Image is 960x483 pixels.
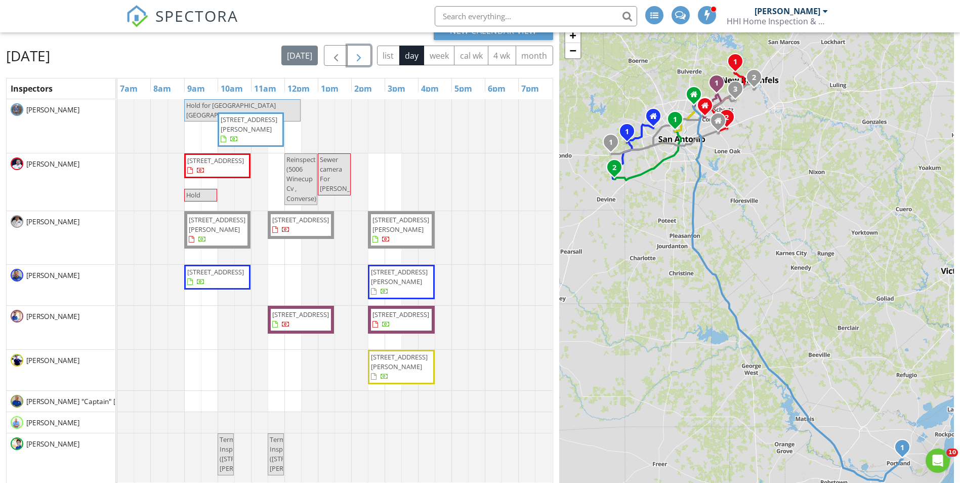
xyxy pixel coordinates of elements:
div: 2447 Tinkerton, San Antonio, TX 78245 [627,131,633,137]
span: [PERSON_NAME] [24,217,81,227]
img: resized_103945_1607186620487.jpeg [11,269,23,281]
a: 7am [117,80,140,97]
i: 1 [624,129,629,136]
img: jj.jpg [11,103,23,116]
i: 1 [900,445,904,452]
i: 2 [612,165,616,172]
button: month [516,46,553,65]
a: 7pm [519,80,541,97]
a: 3pm [385,80,408,97]
a: SPECTORA [126,14,238,35]
a: 11am [252,80,279,97]
span: [STREET_ADDRESS][PERSON_NAME] [371,352,428,371]
img: 8334a47d40204d029b6682c9b1fdee83.jpeg [11,157,23,170]
h2: [DATE] [6,46,50,66]
span: [STREET_ADDRESS] [372,310,429,319]
span: [STREET_ADDRESS] [272,215,329,224]
span: [PERSON_NAME] [24,311,81,321]
a: Zoom in [565,28,580,43]
iframe: Intercom live chat [926,449,950,473]
span: [PERSON_NAME] [24,159,81,169]
span: Sewer camera For [PERSON_NAME] [320,155,371,193]
button: week [424,46,454,65]
span: [STREET_ADDRESS] [187,156,244,165]
div: 2585 White Wing Way, New Braunfels, TX 78130 [754,77,760,83]
a: 6pm [485,80,508,97]
img: 20220425_103223.jpg [11,395,23,408]
i: 3 [733,86,737,93]
a: 5pm [452,80,475,97]
a: 8am [151,80,174,97]
div: 326 Furr Dr, San Antonio, TX 78201 [675,119,681,125]
i: 2 [724,114,728,122]
button: day [399,46,425,65]
span: Inspectors [11,83,53,94]
img: dsc08126.jpg [11,416,23,429]
span: [STREET_ADDRESS][PERSON_NAME] [189,215,245,234]
i: 1 [733,59,737,66]
div: 124 Katie Court, Castroville, Texas 78009 [611,142,617,148]
div: 314 San Jose St, Portland, TX 78374 [902,447,908,453]
span: [PERSON_NAME] "Captain" [PERSON_NAME] [24,396,169,407]
span: [STREET_ADDRESS] [272,310,329,319]
button: 4 wk [488,46,516,65]
div: 5006 Winecup Cv , Converse, TX 78109 [727,117,733,123]
div: 3030 Playa Azul Blvd, Converse Texas 78109 [718,120,724,127]
img: dsc07028.jpg [11,310,23,323]
input: Search everything... [435,6,637,26]
div: 438 Co Rd 679, Natalia, TX 78059 [614,167,620,173]
span: [STREET_ADDRESS][PERSON_NAME] [372,215,429,234]
span: [PERSON_NAME] [24,270,81,280]
img: The Best Home Inspection Software - Spectora [126,5,148,27]
img: img_7310_small.jpeg [11,354,23,367]
button: Previous day [324,45,348,66]
div: 786 San Mateo, New Braunfels, TX 78132 [735,61,741,67]
span: 10 [946,449,958,457]
span: [STREET_ADDRESS] [187,267,244,276]
div: 9340 Teakwood Ln, Garden Ridge, TX 78266 [717,83,723,89]
span: [PERSON_NAME] [24,418,81,428]
button: list [377,46,400,65]
img: dsc06978.jpg [11,437,23,450]
a: 2pm [352,80,374,97]
a: 12pm [285,80,312,97]
div: 3434 sunlit grove, san antonio Texas 78247 [694,94,700,100]
button: Next day [347,45,371,66]
div: 103 Barton Point, Ciblol, Texas 78108 [735,89,741,95]
i: 1 [608,139,612,146]
button: cal wk [454,46,488,65]
span: Termite Inspection ([STREET_ADDRESS][PERSON_NAME]) [270,435,328,473]
div: 4630 Sparrows Nest, San Antonio Texas 78250 [653,116,659,122]
span: Hold for [GEOGRAPHIC_DATA] [GEOGRAPHIC_DATA] [186,101,276,119]
a: Zoom out [565,43,580,58]
span: [STREET_ADDRESS][PERSON_NAME] [221,115,277,134]
div: HHI Home Inspection & Pest Control [727,16,828,26]
span: [PERSON_NAME] [24,105,81,115]
i: 1 [673,116,677,124]
div: [PERSON_NAME] [755,6,820,16]
a: 10am [218,80,245,97]
a: 4pm [419,80,441,97]
span: SPECTORA [155,5,238,26]
span: Reinspection (5006 Winecup Cv , Converse) [286,155,325,203]
img: img_0667.jpeg [11,215,23,228]
span: Hold [186,190,200,199]
a: 9am [185,80,207,97]
a: 1pm [318,80,341,97]
button: [DATE] [281,46,318,65]
span: [PERSON_NAME] [24,439,81,449]
span: [STREET_ADDRESS][PERSON_NAME] [371,267,428,286]
span: [PERSON_NAME] [24,355,81,366]
span: Termite Inspection ([STREET_ADDRESS][PERSON_NAME]) [220,435,278,473]
i: 2 [752,74,756,82]
i: 1 [714,80,718,87]
div: 9830 Dull Knife Way, San Antonio TX 78239 [705,105,711,111]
